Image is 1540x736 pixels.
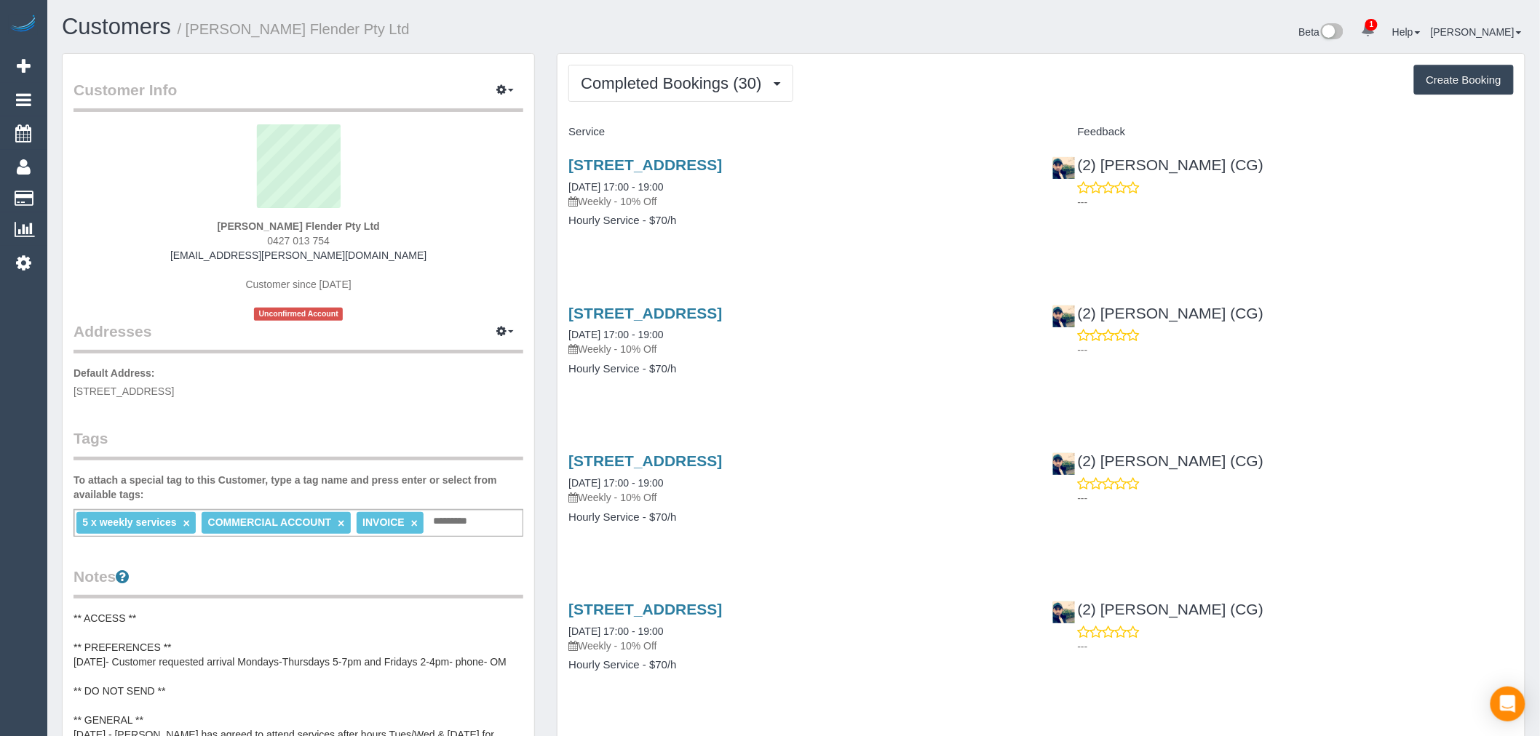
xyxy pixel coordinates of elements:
a: [STREET_ADDRESS] [568,601,722,617]
a: (2) [PERSON_NAME] (CG) [1052,601,1264,617]
p: --- [1078,195,1514,209]
img: (2) Syed Razvi (CG) [1053,453,1075,475]
a: (2) [PERSON_NAME] (CG) [1052,305,1264,321]
legend: Customer Info [74,79,523,112]
a: × [183,517,190,529]
legend: Tags [74,428,523,460]
a: [DATE] 17:00 - 19:00 [568,181,663,193]
a: (2) [PERSON_NAME] (CG) [1052,156,1264,173]
img: (2) Syed Razvi (CG) [1053,157,1075,179]
a: Help [1392,26,1421,38]
span: Customer since [DATE] [246,279,352,290]
h4: Hourly Service - $70/h [568,659,1030,671]
img: New interface [1319,23,1343,42]
h4: Hourly Service - $70/h [568,511,1030,524]
a: [STREET_ADDRESS] [568,452,722,469]
strong: [PERSON_NAME] Flender Pty Ltd [218,220,380,232]
a: × [411,517,418,529]
a: [DATE] 17:00 - 19:00 [568,329,663,340]
span: 0427 013 754 [267,235,330,247]
a: [EMAIL_ADDRESS][PERSON_NAME][DOMAIN_NAME] [170,249,426,261]
a: [STREET_ADDRESS] [568,305,722,321]
p: Weekly - 10% Off [568,342,1030,356]
small: / [PERSON_NAME] Flender Pty Ltd [178,21,410,37]
a: × [338,517,344,529]
label: Default Address: [74,366,155,380]
label: To attach a special tag to this Customer, type a tag name and press enter or select from availabl... [74,473,523,502]
span: 1 [1365,19,1378,31]
button: Create Booking [1414,65,1514,95]
span: [STREET_ADDRESS] [74,385,174,397]
p: --- [1078,491,1514,505]
a: Beta [1299,26,1344,38]
img: Automaid Logo [9,15,38,35]
img: (2) Syed Razvi (CG) [1053,601,1075,623]
p: Weekly - 10% Off [568,194,1030,209]
a: (2) [PERSON_NAME] (CG) [1052,452,1264,469]
p: Weekly - 10% Off [568,490,1030,505]
h4: Service [568,126,1030,138]
span: 5 x weekly services [82,516,176,528]
p: Weekly - 10% Off [568,639,1030,653]
span: INVOICE [362,516,405,528]
a: [STREET_ADDRESS] [568,156,722,173]
span: Unconfirmed Account [254,308,343,320]
a: [PERSON_NAME] [1431,26,1522,38]
button: Completed Bookings (30) [568,65,793,102]
div: Open Intercom Messenger [1491,687,1525,721]
p: --- [1078,343,1514,357]
h4: Hourly Service - $70/h [568,363,1030,375]
a: [DATE] 17:00 - 19:00 [568,625,663,637]
h4: Hourly Service - $70/h [568,215,1030,227]
a: Customers [62,14,171,39]
a: 1 [1354,15,1382,47]
span: Completed Bookings (30) [581,74,769,92]
p: --- [1078,639,1514,654]
img: (2) Syed Razvi (CG) [1053,305,1075,327]
h4: Feedback [1052,126,1514,138]
legend: Notes [74,566,523,599]
a: [DATE] 17:00 - 19:00 [568,477,663,489]
span: COMMERCIAL ACCOUNT [208,516,332,528]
